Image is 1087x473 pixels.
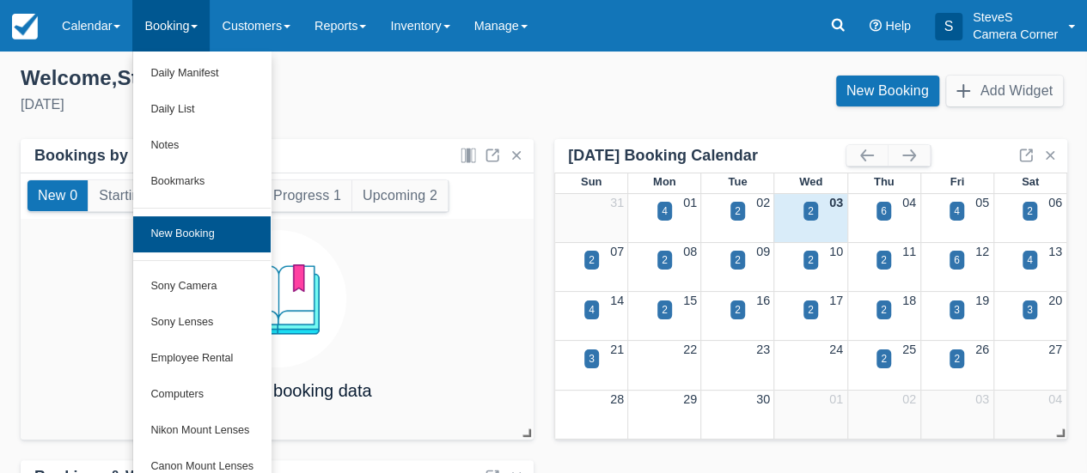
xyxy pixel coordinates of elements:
div: 2 [735,302,741,318]
a: Sony Lenses [133,305,271,341]
div: 3 [1027,302,1033,318]
a: 18 [902,294,916,307]
a: 29 [683,392,697,406]
div: 2 [662,302,668,318]
span: Help [885,19,911,33]
div: 2 [735,252,741,268]
div: 2 [808,302,814,318]
a: 02 [756,196,770,209]
a: 04 [902,196,916,209]
div: 2 [808,252,814,268]
div: 2 [589,252,595,268]
a: 24 [829,343,843,356]
a: 04 [1048,392,1062,406]
a: Nikon Mount Lenses [133,413,271,449]
div: 4 [589,302,595,318]
span: Sun [581,175,602,188]
a: 26 [975,343,989,356]
div: 4 [1027,252,1033,268]
div: 2 [1027,203,1033,219]
a: 08 [683,245,697,258]
div: 2 [881,302,887,318]
a: 09 [756,245,770,258]
div: Welcome , SteveS ! [21,65,530,91]
a: 01 [829,392,843,406]
span: Sat [1022,175,1039,188]
button: Starting 0 [89,180,169,211]
a: 23 [756,343,770,356]
a: New Booking [133,216,271,252]
div: 4 [954,203,960,219]
a: 28 [610,392,624,406]
a: Notes [133,128,271,164]
a: 21 [610,343,624,356]
div: [DATE] [21,94,530,115]
a: Employee Rental [133,341,271,377]
a: 12 [975,245,989,258]
a: 16 [756,294,770,307]
a: 30 [756,392,770,406]
a: 19 [975,294,989,307]
a: 13 [1048,245,1062,258]
a: 03 [829,196,843,209]
div: 3 [954,302,960,318]
a: 17 [829,294,843,307]
a: 01 [683,196,697,209]
div: S [935,13,962,40]
a: Sony Camera [133,269,271,305]
a: Daily Manifest [133,56,271,92]
a: 15 [683,294,697,307]
a: Daily List [133,92,271,128]
div: 2 [735,203,741,219]
a: 14 [610,294,624,307]
div: [DATE] Booking Calendar [568,146,846,166]
span: Tue [728,175,747,188]
p: Camera Corner [973,26,1058,43]
a: 22 [683,343,697,356]
a: 11 [902,245,916,258]
div: 6 [881,203,887,219]
a: 05 [975,196,989,209]
button: Upcoming 2 [352,180,448,211]
a: 07 [610,245,624,258]
a: 03 [975,392,989,406]
button: New 0 [27,180,88,211]
a: 27 [1048,343,1062,356]
div: 2 [808,203,814,219]
div: 4 [662,203,668,219]
div: 3 [589,351,595,367]
div: 6 [954,252,960,268]
a: 10 [829,245,843,258]
a: 31 [610,196,624,209]
div: 2 [662,252,668,268]
a: Bookmarks [133,164,271,200]
div: 2 [881,351,887,367]
p: SteveS [973,9,1058,26]
span: Thu [874,175,895,188]
a: 02 [902,392,916,406]
img: checkfront-main-nav-mini-logo.png [12,14,38,39]
a: 06 [1048,196,1062,209]
a: New Booking [836,76,939,106]
h4: There is no booking data [182,381,371,400]
button: In Progress 1 [247,180,351,211]
img: booking.png [209,230,346,367]
span: Fri [950,175,964,188]
i: Help [870,20,882,32]
a: 25 [902,343,916,356]
div: 2 [954,351,960,367]
a: 20 [1048,294,1062,307]
div: Bookings by Month [34,146,180,166]
span: Mon [653,175,676,188]
button: Add Widget [946,76,1063,106]
div: 2 [881,252,887,268]
span: Wed [799,175,822,188]
a: Computers [133,377,271,413]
